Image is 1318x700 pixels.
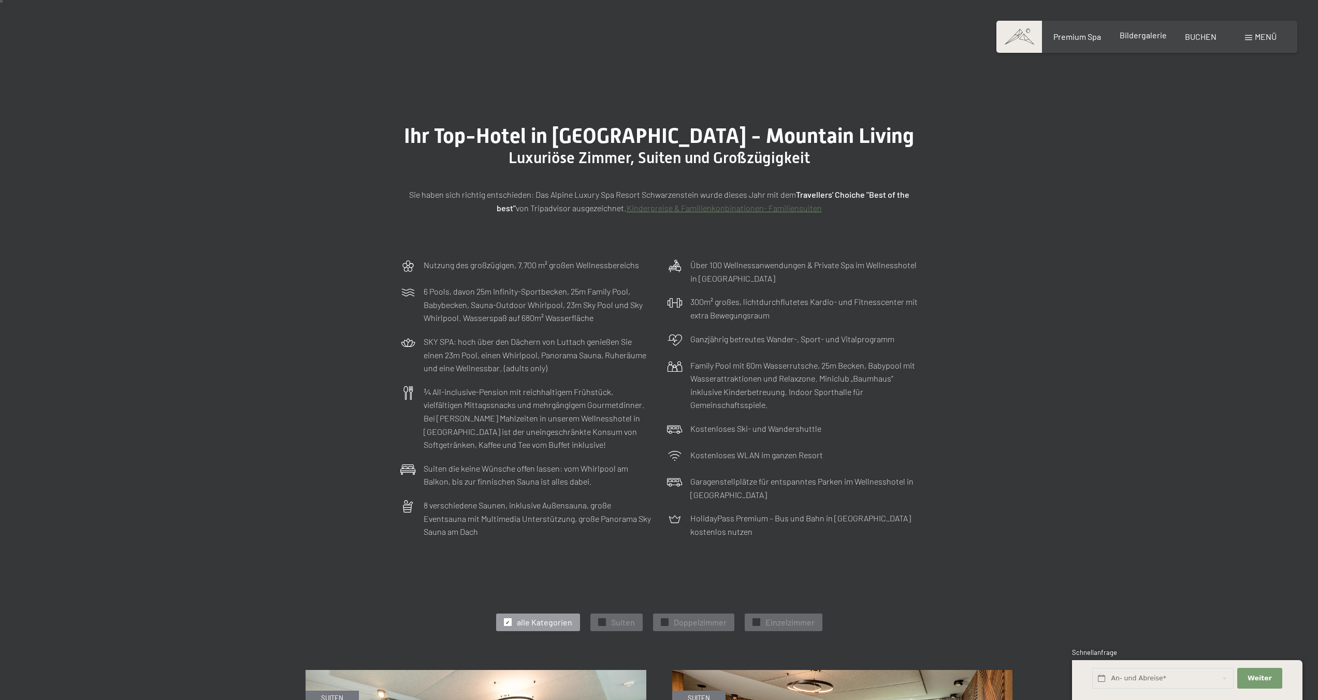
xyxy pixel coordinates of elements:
span: Luxuriöse Zimmer, Suiten und Großzügigkeit [509,149,810,167]
p: 6 Pools, davon 25m Infinity-Sportbecken, 25m Family Pool, Babybecken, Sauna-Outdoor Whirlpool, 23... [424,285,651,325]
button: Weiter [1237,668,1282,689]
p: ¾ All-inclusive-Pension mit reichhaltigem Frühstück, vielfältigen Mittagssnacks und mehrgängigem ... [424,385,651,451]
span: ✓ [662,619,667,626]
span: Weiter [1248,674,1272,683]
p: Garagenstellplätze für entspanntes Parken im Wellnesshotel in [GEOGRAPHIC_DATA] [690,475,918,501]
p: SKY SPA: hoch über den Dächern von Luttach genießen Sie einen 23m Pool, einen Whirlpool, Panorama... [424,335,651,375]
span: Menü [1255,32,1277,41]
span: Ihr Top-Hotel in [GEOGRAPHIC_DATA] - Mountain Living [404,124,914,148]
p: 8 verschiedene Saunen, inklusive Außensauna, große Eventsauna mit Multimedia Unterstützung, große... [424,499,651,538]
a: Bildergalerie [1120,30,1167,40]
p: Sie haben sich richtig entschieden: Das Alpine Luxury Spa Resort Schwarzenstein wurde dieses Jahr... [400,188,918,214]
p: Nutzung des großzügigen, 7.700 m² großen Wellnessbereichs [424,258,639,272]
span: Doppelzimmer [674,617,727,628]
a: Schwarzensteinsuite mit finnischer Sauna [306,670,646,677]
span: Suiten [611,617,635,628]
p: Family Pool mit 60m Wasserrutsche, 25m Becken, Babypool mit Wasserattraktionen und Relaxzone. Min... [690,359,918,412]
p: Kostenloses WLAN im ganzen Resort [690,448,823,462]
strong: Travellers' Choiche "Best of the best" [497,189,909,213]
span: ✓ [505,619,510,626]
p: Suiten die keine Wünsche offen lassen: vom Whirlpool am Balkon, bis zur finnischen Sauna ist alle... [424,462,651,488]
p: HolidayPass Premium – Bus und Bahn in [GEOGRAPHIC_DATA] kostenlos nutzen [690,512,918,538]
span: ✓ [754,619,758,626]
span: ✓ [600,619,604,626]
span: Einzelzimmer [765,617,815,628]
a: Kinderpreise & Familienkonbinationen- Familiensuiten [627,203,822,213]
p: Kostenloses Ski- und Wandershuttle [690,422,821,435]
span: Schnellanfrage [1072,648,1117,657]
a: Premium Spa [1053,32,1101,41]
p: Über 100 Wellnessanwendungen & Private Spa im Wellnesshotel in [GEOGRAPHIC_DATA] [690,258,918,285]
a: BUCHEN [1185,32,1216,41]
span: alle Kategorien [517,617,572,628]
a: Suite Aurina mit finnischer Sauna [672,670,1013,677]
p: Ganzjährig betreutes Wander-, Sport- und Vitalprogramm [690,332,894,346]
p: 300m² großes, lichtdurchflutetes Kardio- und Fitnesscenter mit extra Bewegungsraum [690,295,918,322]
